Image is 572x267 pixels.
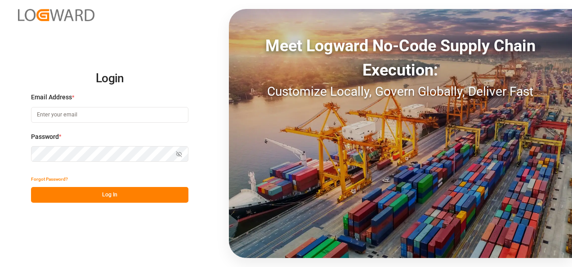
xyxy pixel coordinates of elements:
button: Forgot Password? [31,171,68,187]
h2: Login [31,64,188,93]
span: Email Address [31,93,72,102]
div: Customize Locally, Govern Globally, Deliver Fast [229,82,572,101]
img: Logward_new_orange.png [18,9,94,21]
div: Meet Logward No-Code Supply Chain Execution: [229,34,572,82]
input: Enter your email [31,107,188,123]
span: Password [31,132,59,142]
button: Log In [31,187,188,203]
